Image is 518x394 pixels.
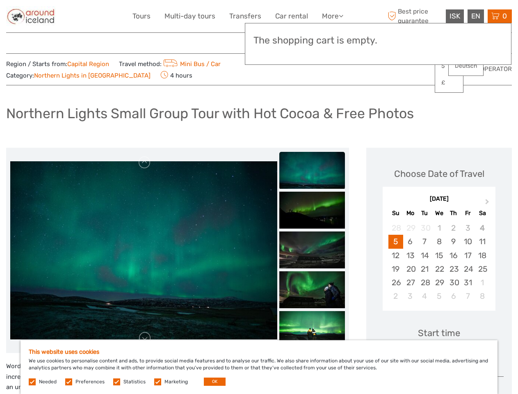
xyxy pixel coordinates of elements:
[403,208,418,219] div: Mo
[75,378,105,385] label: Preferences
[403,221,418,235] div: Not available Monday, September 29th, 2025
[418,208,432,219] div: Tu
[164,10,215,22] a: Multi-day tours
[432,221,446,235] div: Not available Wednesday, October 1st, 2025
[21,340,497,394] div: We use cookies to personalise content and ads, to provide social media features and to analyse ou...
[6,105,414,122] h1: Northern Lights Small Group Tour with Hot Cocoa & Free Photos
[435,59,463,73] a: $
[322,10,343,22] a: More
[403,276,418,289] div: Choose Monday, October 27th, 2025
[446,289,461,303] div: Choose Thursday, November 6th, 2025
[432,249,446,262] div: Choose Wednesday, October 15th, 2025
[388,208,403,219] div: Su
[461,289,475,303] div: Choose Friday, November 7th, 2025
[461,249,475,262] div: Choose Friday, October 17th, 2025
[279,271,345,308] img: af83fa3f23d543e69e18620d66ccb65d_slider_thumbnail.jpg
[403,235,418,248] div: Choose Monday, October 6th, 2025
[6,6,56,26] img: Around Iceland
[67,60,109,68] a: Capital Region
[475,221,489,235] div: Not available Saturday, October 4th, 2025
[435,76,463,90] a: £
[204,378,226,386] button: OK
[475,235,489,248] div: Choose Saturday, October 11th, 2025
[418,276,432,289] div: Choose Tuesday, October 28th, 2025
[418,289,432,303] div: Choose Tuesday, November 4th, 2025
[6,60,109,69] span: Region / Starts from:
[403,289,418,303] div: Choose Monday, November 3rd, 2025
[481,197,495,210] button: Next Month
[388,262,403,276] div: Choose Sunday, October 19th, 2025
[388,221,403,235] div: Not available Sunday, September 28th, 2025
[275,10,308,22] a: Car rental
[388,235,403,248] div: Choose Sunday, October 5th, 2025
[279,231,345,268] img: bc1d2aabe9a142a4b7e73f0ed816b8b0_slider_thumbnail.jpg
[386,7,444,25] span: Best price guarantee
[461,276,475,289] div: Choose Friday, October 31st, 2025
[432,208,446,219] div: We
[475,262,489,276] div: Choose Saturday, October 25th, 2025
[461,208,475,219] div: Fr
[279,192,345,229] img: d322386f0a744a9eb87ac8437f13106d_slider_thumbnail.jpg
[432,235,446,248] div: Choose Wednesday, October 8th, 2025
[164,378,188,385] label: Marketing
[6,71,151,80] span: Category:
[461,235,475,248] div: Choose Friday, October 10th, 2025
[253,35,503,46] h3: The shopping cart is empty.
[446,208,461,219] div: Th
[132,10,151,22] a: Tours
[383,195,495,204] div: [DATE]
[446,276,461,289] div: Choose Thursday, October 30th, 2025
[432,276,446,289] div: Choose Wednesday, October 29th, 2025
[229,10,261,22] a: Transfers
[10,161,277,339] img: 915ebd864ea0428684ea00c7094f36d7_main_slider.jpg
[501,12,508,20] span: 0
[475,289,489,303] div: Choose Saturday, November 8th, 2025
[418,249,432,262] div: Choose Tuesday, October 14th, 2025
[468,9,484,23] div: EN
[160,69,192,81] span: 4 hours
[418,221,432,235] div: Not available Tuesday, September 30th, 2025
[279,152,345,189] img: 915ebd864ea0428684ea00c7094f36d7_slider_thumbnail.jpg
[34,72,151,79] a: Northern Lights in [GEOGRAPHIC_DATA]
[446,235,461,248] div: Choose Thursday, October 9th, 2025
[39,378,57,385] label: Needed
[475,208,489,219] div: Sa
[418,262,432,276] div: Choose Tuesday, October 21st, 2025
[119,58,221,69] span: Travel method:
[385,221,493,303] div: month 2025-10
[432,262,446,276] div: Choose Wednesday, October 22nd, 2025
[418,235,432,248] div: Choose Tuesday, October 7th, 2025
[449,59,483,73] a: Deutsch
[123,378,146,385] label: Statistics
[446,262,461,276] div: Choose Thursday, October 23rd, 2025
[461,221,475,235] div: Not available Friday, October 3rd, 2025
[279,311,345,348] img: 90fe71c33a0e4898adea39a9e02b5873_slider_thumbnail.png
[403,262,418,276] div: Choose Monday, October 20th, 2025
[418,327,460,339] div: Start time
[388,249,403,262] div: Choose Sunday, October 12th, 2025
[475,249,489,262] div: Choose Saturday, October 18th, 2025
[11,14,93,21] p: We're away right now. Please check back later!
[403,249,418,262] div: Choose Monday, October 13th, 2025
[432,289,446,303] div: Choose Wednesday, November 5th, 2025
[450,12,460,20] span: ISK
[394,167,484,180] div: Choose Date of Travel
[388,276,403,289] div: Choose Sunday, October 26th, 2025
[6,361,349,393] p: Words alone cannot capture the breathtaking beauty of the Aurora Borealis, also known as the Nort...
[461,262,475,276] div: Choose Friday, October 24th, 2025
[446,249,461,262] div: Choose Thursday, October 16th, 2025
[475,276,489,289] div: Choose Saturday, November 1st, 2025
[94,13,104,23] button: Open LiveChat chat widget
[388,289,403,303] div: Choose Sunday, November 2nd, 2025
[446,221,461,235] div: Not available Thursday, October 2nd, 2025
[162,60,221,68] a: Mini Bus / Car
[29,348,489,355] h5: This website uses cookies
